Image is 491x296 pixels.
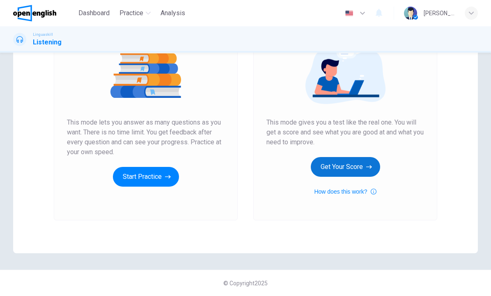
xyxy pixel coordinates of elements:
[314,187,376,197] button: How does this work?
[223,280,268,287] span: © Copyright 2025
[13,5,56,21] img: OpenEnglish logo
[33,37,62,47] h1: Listening
[161,8,185,18] span: Analysis
[266,118,424,147] span: This mode gives you a test like the real one. You will get a score and see what you are good at a...
[157,6,188,21] button: Analysis
[78,8,110,18] span: Dashboard
[33,32,53,37] span: Linguaskill
[67,118,225,157] span: This mode lets you answer as many questions as you want. There is no time limit. You get feedback...
[424,8,455,18] div: [PERSON_NAME]
[404,7,417,20] img: Profile picture
[75,6,113,21] button: Dashboard
[116,6,154,21] button: Practice
[344,10,354,16] img: en
[13,5,75,21] a: OpenEnglish logo
[311,157,380,177] button: Get Your Score
[119,8,143,18] span: Practice
[113,167,179,187] button: Start Practice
